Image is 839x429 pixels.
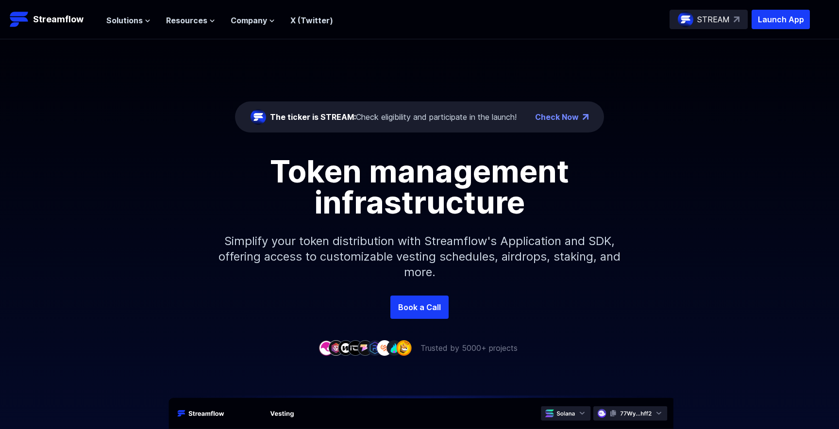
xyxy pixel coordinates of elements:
[201,156,638,218] h1: Token management infrastructure
[328,340,344,355] img: company-2
[290,16,333,25] a: X (Twitter)
[697,14,730,25] p: STREAM
[251,109,266,125] img: streamflow-logo-circle.png
[348,340,363,355] img: company-4
[10,10,97,29] a: Streamflow
[357,340,373,355] img: company-5
[270,112,356,122] span: The ticker is STREAM:
[231,15,267,26] span: Company
[535,111,579,123] a: Check Now
[390,296,449,319] a: Book a Call
[166,15,215,26] button: Resources
[678,12,693,27] img: streamflow-logo-circle.png
[319,340,334,355] img: company-1
[670,10,748,29] a: STREAM
[211,218,628,296] p: Simplify your token distribution with Streamflow's Application and SDK, offering access to custom...
[420,342,518,354] p: Trusted by 5000+ projects
[33,13,84,26] p: Streamflow
[386,340,402,355] img: company-8
[166,15,207,26] span: Resources
[106,15,151,26] button: Solutions
[367,340,383,355] img: company-6
[106,15,143,26] span: Solutions
[270,111,517,123] div: Check eligibility and participate in the launch!
[377,340,392,355] img: company-7
[734,16,739,22] img: top-right-arrow.svg
[10,10,29,29] img: Streamflow Logo
[583,114,588,120] img: top-right-arrow.png
[231,15,275,26] button: Company
[338,340,353,355] img: company-3
[396,340,412,355] img: company-9
[752,10,810,29] button: Launch App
